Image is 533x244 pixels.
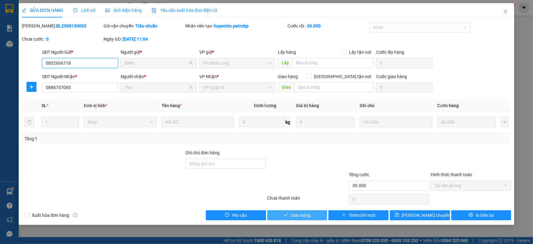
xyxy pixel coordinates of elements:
[434,181,507,190] span: Tại văn phòng
[501,117,509,127] button: plus
[22,22,102,29] div: [PERSON_NAME]:
[284,213,288,218] span: check
[278,58,292,68] span: Lấy
[346,49,374,56] span: Lấy tận nơi
[288,22,368,29] div: Cước rồi :
[360,117,432,127] input: Ghi Chú
[199,74,217,79] span: VP Nhận
[60,6,75,12] span: Nhận:
[278,74,298,79] span: Giao hàng
[152,8,217,13] span: Yêu cầu xuất hóa đơn điện tử
[73,213,77,217] span: info-circle
[328,210,389,220] button: plusThêm ĐH mới
[278,82,294,92] span: Giao
[296,103,319,108] span: Giá trị hàng
[41,103,46,108] span: SL
[431,172,472,177] label: Hình thức thanh toán
[357,100,435,112] th: Ghi chú
[84,103,107,108] span: Đơn vị tính
[254,103,276,108] span: Định lượng
[104,36,184,42] div: Ngày GD:
[312,73,374,80] span: [GEOGRAPHIC_DATA] tận nơi
[123,37,148,42] b: [DATE] 11:04
[124,84,187,91] input: Tên người nhận
[135,23,157,28] b: Tiêu chuẩn
[27,84,36,89] span: plus
[42,73,118,80] div: SĐT Người Nhận
[503,9,508,14] span: close
[59,40,103,49] div: 30.000
[59,42,67,48] span: CC :
[342,213,346,218] span: plus
[185,22,286,29] div: Nhân viên tạo:
[5,6,15,12] span: Gửi:
[199,49,275,56] div: VP gửi
[267,210,327,220] button: checkGiao hàng
[152,8,157,13] img: icon
[24,135,206,142] div: Tổng: 1
[469,213,473,218] span: printer
[214,23,249,28] b: huyenttn.petrobp
[266,195,348,206] div: Chưa thanh toán
[203,58,272,68] span: VP Bình Long
[121,73,197,80] div: Người nhận
[437,117,496,127] input: 0
[294,82,374,92] input: Dọc đường
[88,117,153,127] span: Khác
[46,37,49,42] b: 0
[73,8,95,13] span: Lịch sử
[189,85,193,90] span: user
[56,23,86,28] b: BL2508130003
[185,159,266,169] input: Ghi chú đơn hàng
[232,212,247,219] span: Yêu cầu
[225,213,229,218] span: exclamation-circle
[60,20,102,28] div: PHƯƠNG
[5,5,55,13] div: VP Quận 5
[278,50,296,55] span: Lấy hàng
[497,3,514,21] button: Close
[185,150,220,155] label: Ghi chú đơn hàng
[105,8,142,13] span: Ảnh kiện hàng
[476,212,494,219] span: In biên lai
[22,36,102,42] div: Chưa cước :
[29,212,72,219] span: Xuất hóa đơn hàng
[451,210,511,220] button: printerIn biên lai
[285,117,291,127] span: kg
[5,13,55,20] div: [PERSON_NAME]
[376,74,407,79] label: Cước giao hàng
[292,58,374,68] input: Dọc đường
[162,103,182,108] span: Tên hàng
[437,103,459,108] span: Cước hàng
[27,82,36,92] button: plus
[376,50,404,55] label: Cước lấy hàng
[22,8,26,12] span: edit
[60,5,102,20] div: VP Bình Long
[121,49,197,56] div: Người gửi
[390,210,450,220] button: save[PERSON_NAME] chuyển hoàn
[296,117,355,127] input: 0
[189,61,193,65] span: user
[42,49,118,56] div: SĐT Người Gửi
[73,8,78,12] span: clock-circle
[402,212,461,219] span: [PERSON_NAME] chuyển hoàn
[162,117,234,127] input: VD: Bàn, Ghế
[203,83,272,92] span: VP Quận 5
[104,22,184,29] div: Gói vận chuyển:
[24,117,34,127] button: delete
[105,8,110,12] span: picture
[206,210,266,220] button: exclamation-circleYêu cầu
[376,58,433,68] input: Cước lấy hàng
[376,82,433,92] input: Cước giao hàng
[307,23,321,28] b: 30.000
[349,172,370,177] span: Tổng cước
[395,213,399,218] span: save
[124,60,187,67] input: Tên người gửi
[22,8,63,13] span: SỬA ĐƠN HÀNG
[291,212,311,219] span: Giao hàng
[349,212,375,219] span: Thêm ĐH mới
